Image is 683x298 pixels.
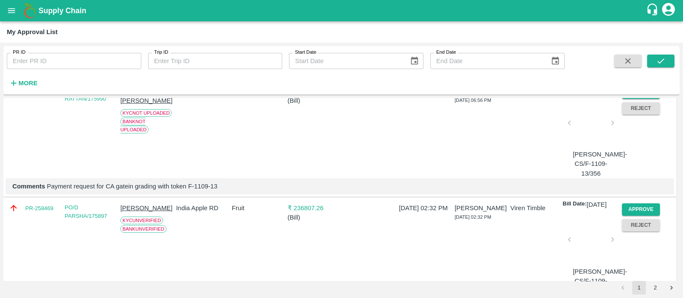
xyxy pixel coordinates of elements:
p: Bill Date: [563,200,587,209]
input: End Date [430,53,544,69]
div: My Approval List [7,26,58,38]
a: Supply Chain [38,5,646,17]
button: page 1 [632,281,646,295]
span: Bank Not Uploaded [120,118,149,134]
p: [DATE] [587,200,607,209]
input: Start Date [289,53,403,69]
button: Go to page 2 [648,281,662,295]
label: PR ID [13,49,26,56]
p: ₹ 236807.26 [288,203,340,213]
span: KYC Not Uploaded [120,109,172,117]
p: Payment request for CA gatein grading with token F-1109-13 [12,182,667,191]
button: More [7,76,40,90]
a: PO/D RATTAN/175990 [65,87,106,102]
button: Go to next page [665,281,678,295]
p: India Apple RD [176,203,228,213]
img: logo [21,2,38,19]
button: Choose date [406,53,423,69]
label: Start Date [295,49,316,56]
span: [DATE] 02:32 PM [455,214,491,220]
b: Supply Chain [38,6,86,15]
div: customer-support [646,3,661,18]
span: KYC Unverified [120,217,163,224]
a: PR-258469 [25,204,53,213]
input: Enter PR ID [7,53,141,69]
button: open drawer [2,1,21,20]
label: Trip ID [154,49,168,56]
p: [PERSON_NAME] [455,203,507,213]
p: Fruit [232,203,284,213]
p: ( Bill ) [288,213,340,222]
p: [DATE] 02:32 PM [399,203,451,213]
a: PO/D PARSHA/175897 [65,204,108,219]
p: ( Bill ) [288,96,340,105]
nav: pagination navigation [615,281,680,295]
span: Bank Unverified [120,225,166,233]
strong: More [18,80,38,87]
span: [DATE] 06:56 PM [455,98,491,103]
p: [PERSON_NAME]-CS/F-1109-8/346 [573,267,609,295]
button: Approve [622,203,660,216]
div: account of current user [661,2,676,20]
p: [PERSON_NAME]-CS/F-1109-13/356 [573,150,609,178]
p: [PERSON_NAME] [120,203,172,213]
input: Enter Trip ID [148,53,283,69]
label: End Date [436,49,456,56]
b: Comments [12,183,45,190]
button: Reject [622,219,660,231]
button: Choose date [547,53,563,69]
p: Viren Timble [511,203,563,213]
button: Reject [622,102,660,115]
